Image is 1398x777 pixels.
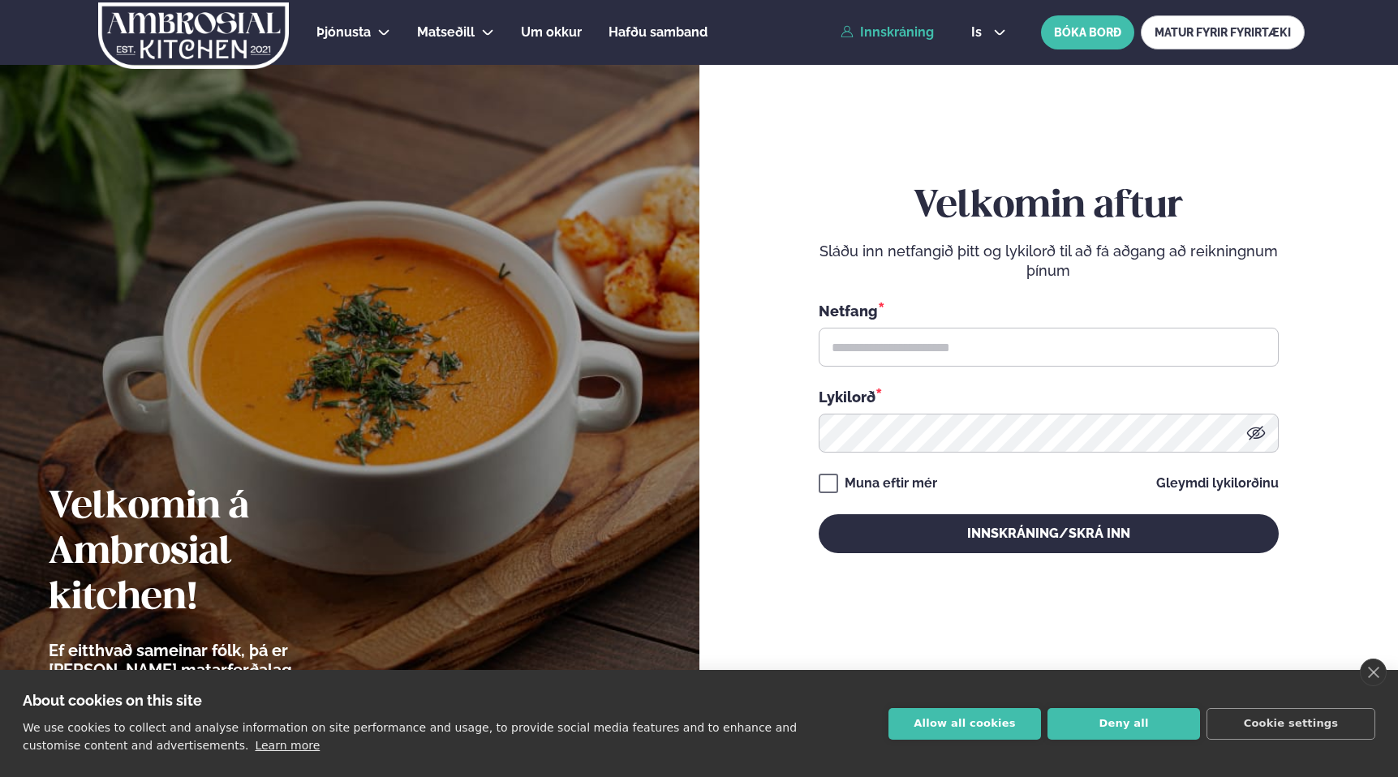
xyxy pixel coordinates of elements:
button: Deny all [1047,708,1200,740]
a: MATUR FYRIR FYRIRTÆKI [1141,15,1305,49]
strong: About cookies on this site [23,692,202,709]
span: Matseðill [417,24,475,40]
div: Netfang [819,300,1279,321]
a: Þjónusta [316,23,371,42]
p: We use cookies to collect and analyse information on site performance and usage, to provide socia... [23,721,797,752]
p: Ef eitthvað sameinar fólk, þá er [PERSON_NAME] matarferðalag. [49,641,385,680]
img: logo [97,2,290,69]
button: is [958,26,1019,39]
div: Lykilorð [819,386,1279,407]
a: Um okkur [521,23,582,42]
a: Gleymdi lykilorðinu [1156,477,1279,490]
a: Hafðu samband [609,23,708,42]
span: Þjónusta [316,24,371,40]
button: Allow all cookies [888,708,1041,740]
button: Innskráning/Skrá inn [819,514,1279,553]
h2: Velkomin á Ambrosial kitchen! [49,485,385,621]
button: Cookie settings [1207,708,1375,740]
button: BÓKA BORÐ [1041,15,1134,49]
a: Matseðill [417,23,475,42]
p: Sláðu inn netfangið þitt og lykilorð til að fá aðgang að reikningnum þínum [819,242,1279,281]
span: Um okkur [521,24,582,40]
a: Innskráning [841,25,934,40]
h2: Velkomin aftur [819,184,1279,230]
span: Hafðu samband [609,24,708,40]
span: is [971,26,987,39]
a: Learn more [255,739,320,752]
a: close [1360,659,1387,686]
